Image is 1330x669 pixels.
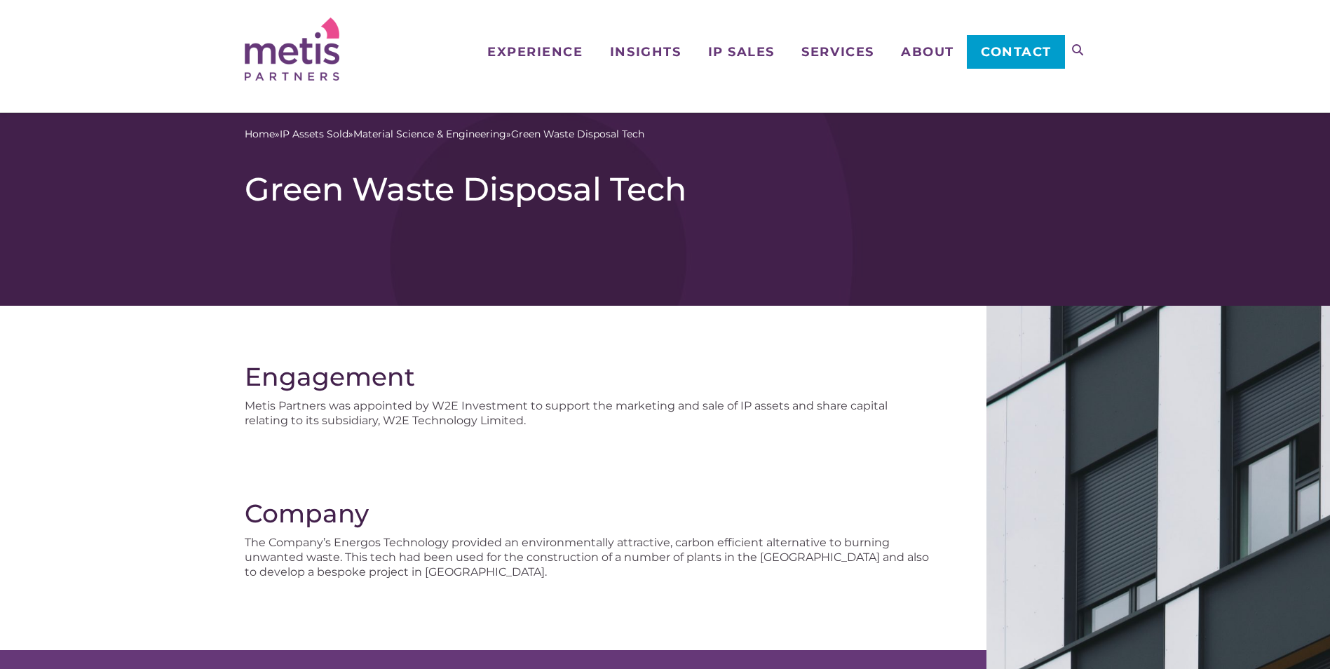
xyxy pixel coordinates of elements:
a: Contact [967,35,1064,69]
a: Material Science & Engineering [353,127,506,142]
a: Home [245,127,275,142]
span: Experience [487,46,583,58]
a: IP Assets Sold [280,127,348,142]
h2: Company [245,499,931,528]
h1: Green Waste Disposal Tech [245,170,1086,209]
span: Contact [981,46,1052,58]
span: About [901,46,954,58]
span: Services [801,46,874,58]
h2: Engagement [245,362,931,391]
span: Insights [610,46,681,58]
img: Metis Partners [245,18,339,81]
span: » » » [245,127,644,142]
p: The Company’s Energos Technology provided an environmentally attractive, carbon efficient alterna... [245,535,931,579]
span: IP Sales [708,46,775,58]
span: Green Waste Disposal Tech [511,127,644,142]
p: Metis Partners was appointed by W2E Investment to support the marketing and sale of IP assets and... [245,398,931,428]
